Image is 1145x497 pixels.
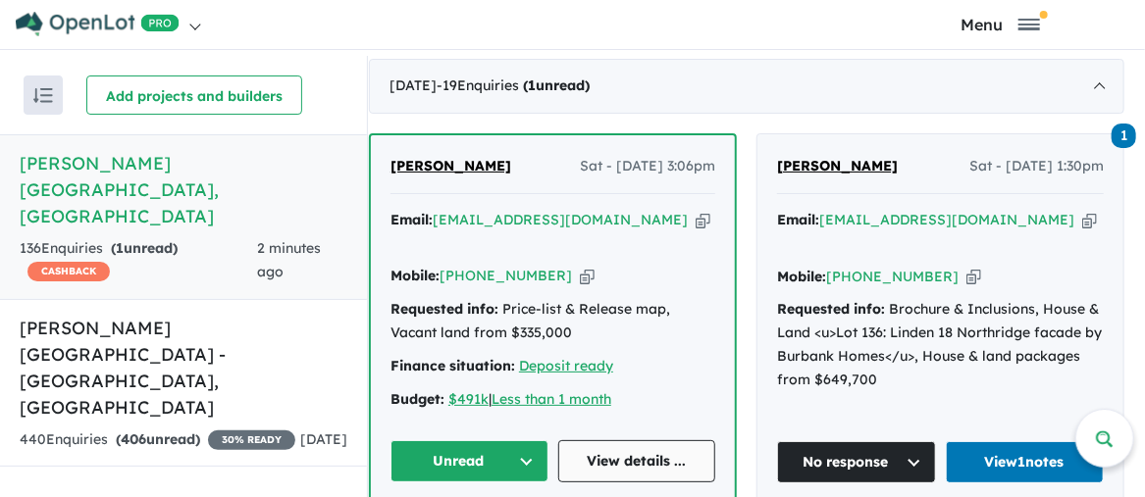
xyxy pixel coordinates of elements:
a: View1notes [946,441,1105,483]
button: Add projects and builders [86,75,302,115]
strong: Requested info: [390,300,498,318]
a: [EMAIL_ADDRESS][DOMAIN_NAME] [433,211,688,228]
button: Toggle navigation [861,15,1140,33]
button: Copy [966,267,981,287]
strong: Requested info: [777,300,885,318]
div: | [390,388,715,412]
button: Copy [696,210,710,230]
strong: ( unread) [523,76,590,94]
strong: ( unread) [111,239,178,257]
button: Unread [390,440,548,482]
span: 406 [121,430,146,448]
div: Price-list & Release map, Vacant land from $335,000 [390,298,715,345]
span: 1 [528,76,536,94]
img: sort.svg [33,88,53,103]
a: 1 [1112,122,1136,148]
div: [DATE] [369,59,1124,114]
div: 136 Enquir ies [20,237,257,284]
a: Deposit ready [519,357,613,374]
h5: [PERSON_NAME][GEOGRAPHIC_DATA] - [GEOGRAPHIC_DATA] , [GEOGRAPHIC_DATA] [20,315,347,421]
div: 440 Enquir ies [20,428,295,452]
a: View details ... [558,440,716,482]
span: [PERSON_NAME] [390,157,511,174]
a: [PHONE_NUMBER] [826,268,959,285]
a: [PERSON_NAME] [777,155,898,178]
div: Brochure & Inclusions, House & Land <u>Lot 136: Linden 18 Northridge facade by Burbank Homes</u>,... [777,298,1104,391]
strong: Finance situation: [390,357,515,374]
strong: Email: [777,211,819,228]
strong: Email: [390,211,433,228]
button: Copy [580,266,595,286]
span: CASHBACK [27,262,110,281]
h5: [PERSON_NAME][GEOGRAPHIC_DATA] , [GEOGRAPHIC_DATA] [20,150,347,229]
span: 2 minutes ago [257,239,321,280]
a: [PHONE_NUMBER] [440,267,572,284]
span: 1 [116,239,124,257]
strong: Budget: [390,390,444,408]
img: Openlot PRO Logo White [16,12,180,36]
a: Less than 1 month [492,390,611,408]
strong: Mobile: [777,268,826,285]
span: 1 [1112,124,1136,148]
a: [EMAIL_ADDRESS][DOMAIN_NAME] [819,211,1074,228]
a: $491k [448,390,489,408]
button: Copy [1082,210,1097,230]
span: Sat - [DATE] 1:30pm [969,155,1104,178]
button: No response [777,441,936,483]
span: [PERSON_NAME] [777,157,898,174]
span: Sat - [DATE] 3:06pm [580,155,715,178]
span: [DATE] [300,430,347,448]
a: [PERSON_NAME] [390,155,511,178]
strong: Mobile: [390,267,440,284]
strong: ( unread) [116,430,200,448]
span: 30 % READY [208,430,295,450]
span: - 19 Enquir ies [437,76,590,94]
